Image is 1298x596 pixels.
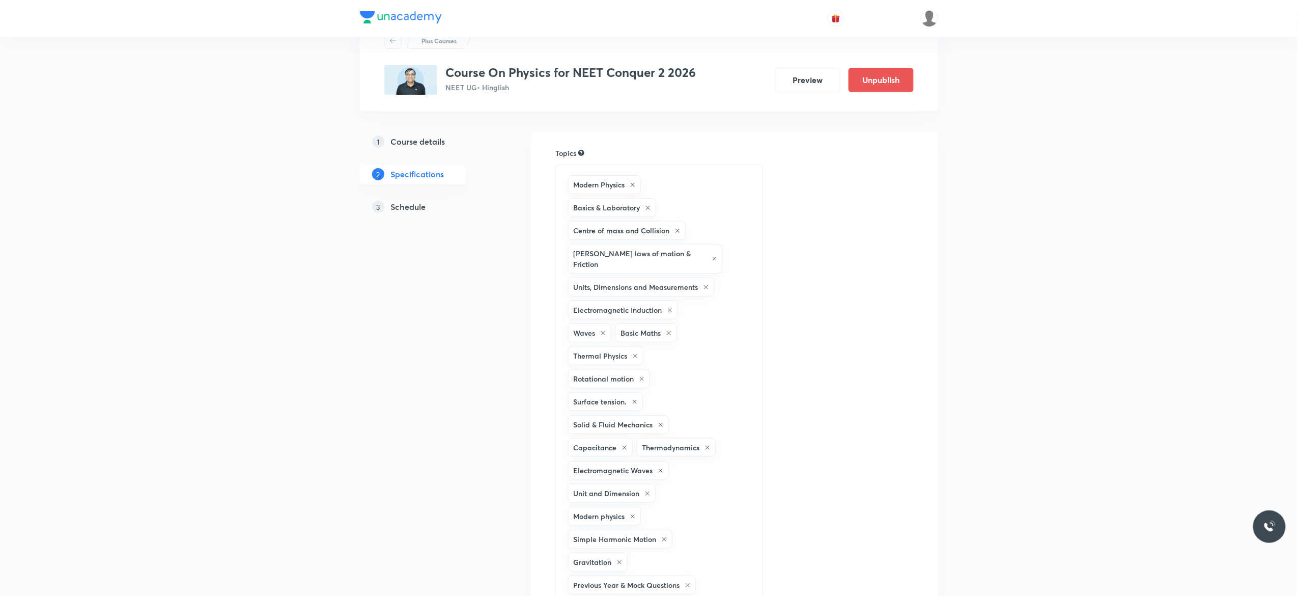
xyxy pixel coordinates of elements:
[573,488,639,499] h6: Unit and Dimension
[360,131,498,152] a: 1Course details
[578,148,584,157] div: Search for topics
[573,557,611,567] h6: Gravitation
[360,11,442,23] img: Company Logo
[573,511,625,522] h6: Modern physics
[642,442,699,453] h6: Thermodynamics
[573,396,627,407] h6: Surface tension.
[573,580,680,590] h6: Previous Year & Mock Questions
[573,282,698,292] h6: Units, Dimensions and Measurements
[372,136,384,148] p: 1
[573,202,640,213] h6: Basics & Laboratory
[445,82,696,93] p: NEET UG • Hinglish
[573,465,653,476] h6: Electromagnetic Waves
[921,10,938,27] img: Anuruddha Kumar
[390,168,444,180] h5: Specifications
[573,248,707,269] h6: [PERSON_NAME] laws of motion & Friction
[573,225,669,236] h6: Centre of mass and Collision
[573,179,625,190] h6: Modern Physics
[360,11,442,26] a: Company Logo
[573,442,616,453] h6: Capacitance
[775,68,840,92] button: Preview
[390,201,426,213] h5: Schedule
[1263,521,1276,533] img: ttu
[555,148,576,158] h6: Topics
[573,350,627,361] h6: Thermal Physics
[573,419,653,430] h6: Solid & Fluid Mechanics
[573,534,656,545] h6: Simple Harmonic Motion
[828,10,844,26] button: avatar
[849,68,914,92] button: Unpublish
[384,65,437,95] img: 9E61BC91-E709-426C-9655-8816E2B684CB_plus.png
[390,136,445,148] h5: Course details
[421,36,457,45] p: Plus Courses
[445,65,696,80] h3: Course On Physics for NEET Conquer 2 2026
[573,328,595,338] h6: Waves
[573,305,662,315] h6: Electromagnetic Induction
[372,168,384,180] p: 2
[831,14,840,23] img: avatar
[573,373,634,384] h6: Rotational motion
[360,197,498,217] a: 3Schedule
[620,328,661,338] h6: Basic Maths
[372,201,384,213] p: 3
